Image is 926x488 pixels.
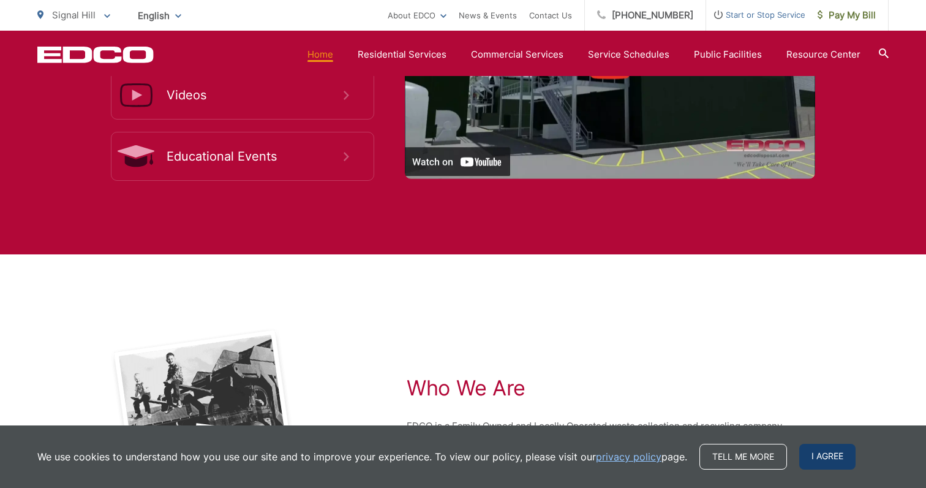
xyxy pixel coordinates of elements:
span: Signal Hill [52,9,96,21]
a: Educational Events [111,132,374,181]
a: Residential Services [358,47,446,62]
h2: Who We Are [407,376,817,400]
a: Service Schedules [588,47,669,62]
a: Home [307,47,333,62]
span: Pay My Bill [818,8,876,23]
a: privacy policy [596,449,661,464]
a: Commercial Services [471,47,563,62]
span: Videos [167,88,344,102]
span: English [129,5,190,26]
a: Resource Center [786,47,860,62]
a: News & Events [459,8,517,23]
a: EDCD logo. Return to the homepage. [37,46,154,63]
a: Tell me more [699,444,787,470]
a: Videos [111,71,374,120]
a: Contact Us [529,8,572,23]
p: We use cookies to understand how you use our site and to improve your experience. To view our pol... [37,449,687,464]
a: About EDCO [388,8,446,23]
span: Educational Events [167,149,344,164]
a: Public Facilities [694,47,762,62]
span: I agree [799,444,856,470]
